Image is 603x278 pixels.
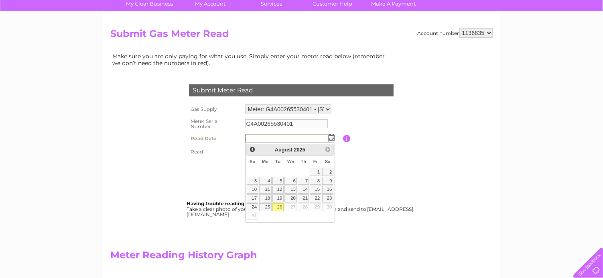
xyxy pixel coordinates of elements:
th: Meter Serial Number [187,116,243,132]
a: 1 [310,168,321,176]
h2: Meter Reading History Graph [111,249,392,265]
a: Telecoms [504,34,528,40]
a: 22 [310,194,321,202]
a: 6 [284,177,297,185]
td: Are you sure the read you have entered is correct? [243,158,343,174]
a: 0333 014 3131 [452,4,507,14]
a: 19 [272,194,284,202]
td: Make sure you are only paying for what you use. Simply enter your meter read below (remember we d... [111,51,392,68]
th: Read Date [187,132,243,145]
a: 13 [284,186,297,194]
span: Monday [262,159,269,164]
a: 10 [247,186,258,194]
a: 15 [310,186,321,194]
a: 8 [310,177,321,185]
a: 2 [322,168,333,176]
a: 21 [298,194,309,202]
a: 4 [259,177,272,185]
span: Tuesday [275,159,280,164]
span: Sunday [250,159,256,164]
div: Account number [418,28,493,38]
img: logo.png [21,21,62,45]
a: 5 [272,177,284,185]
input: Information [343,135,351,142]
a: Energy [482,34,499,40]
b: Having trouble reading your meter? [187,200,277,206]
h2: Submit Gas Meter Read [111,28,493,43]
span: Thursday [300,159,306,164]
th: Read [187,145,243,158]
a: 3 [247,177,258,185]
a: 12 [272,186,284,194]
a: 9 [322,177,333,185]
a: 7 [298,177,309,185]
a: 23 [322,194,333,202]
th: Gas Supply [187,102,243,116]
a: 18 [259,194,272,202]
a: 11 [259,186,272,194]
a: Blog [533,34,545,40]
div: Clear Business is a trading name of Verastar Limited (registered in [GEOGRAPHIC_DATA] No. 3667643... [112,4,491,39]
a: Prev [248,145,257,154]
a: Contact [550,34,569,40]
a: 17 [247,194,258,202]
span: August [275,147,292,153]
span: Prev [249,146,256,153]
span: Wednesday [287,159,294,164]
a: 16 [322,186,333,194]
span: Friday [313,159,318,164]
a: 26 [272,203,284,211]
a: 14 [298,186,309,194]
div: Take a clear photo of your readings, tell us which supply it's for and send to [EMAIL_ADDRESS][DO... [187,201,415,217]
a: Log out [577,34,595,40]
a: Water [462,34,477,40]
span: Saturday [325,159,331,164]
a: 20 [284,194,297,202]
img: ... [329,134,335,141]
a: 25 [259,203,272,211]
span: 2025 [294,147,305,153]
a: 24 [247,203,258,211]
div: Submit Meter Read [189,84,394,96]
